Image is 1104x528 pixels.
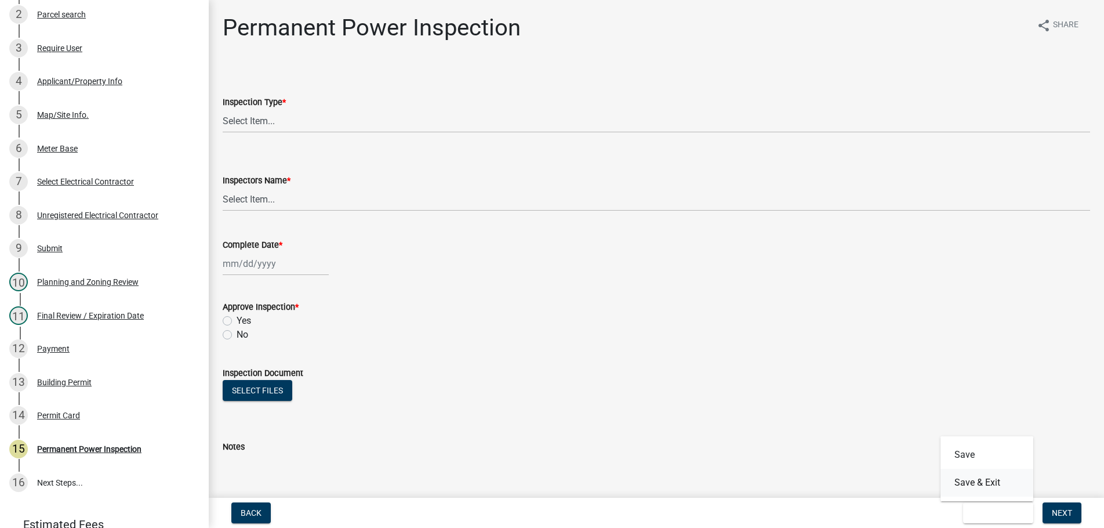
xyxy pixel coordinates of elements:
div: Parcel search [37,10,86,19]
div: Building Permit [37,378,92,386]
div: 4 [9,72,28,91]
div: 15 [9,440,28,458]
button: Save [940,441,1033,469]
span: Save & Exit [972,508,1017,518]
div: 9 [9,239,28,258]
div: 5 [9,106,28,124]
div: Unregistered Electrical Contractor [37,211,158,219]
label: No [237,328,248,342]
div: 6 [9,139,28,158]
h1: Permanent Power Inspection [223,14,521,42]
button: Select files [223,380,292,401]
button: Back [231,502,271,523]
div: Permanent Power Inspection [37,445,141,453]
span: Next [1052,508,1072,518]
label: Approve Inspection [223,303,299,312]
button: Save & Exit [963,502,1033,523]
label: Notes [223,443,245,451]
div: 3 [9,39,28,57]
label: Complete Date [223,241,282,249]
span: Back [241,508,262,518]
div: 13 [9,373,28,392]
div: 16 [9,473,28,492]
button: Next [1043,502,1081,523]
div: 12 [9,339,28,358]
div: Applicant/Property Info [37,77,122,85]
div: 2 [9,5,28,24]
div: Planning and Zoning Review [37,278,139,286]
label: Inspectors Name [223,177,290,185]
div: 8 [9,206,28,225]
div: 7 [9,172,28,191]
label: Inspection Type [223,99,286,107]
div: 14 [9,406,28,425]
div: Permit Card [37,411,80,419]
button: Save & Exit [940,469,1033,497]
label: Inspection Document [223,370,303,378]
div: Select Electrical Contractor [37,178,134,186]
div: Require User [37,44,82,52]
div: Final Review / Expiration Date [37,312,144,320]
button: shareShare [1027,14,1088,37]
i: share [1037,19,1051,32]
div: Save & Exit [940,436,1033,501]
input: mm/dd/yyyy [223,252,329,276]
label: Yes [237,314,251,328]
div: Meter Base [37,144,78,153]
div: Map/Site Info. [37,111,89,119]
div: 10 [9,273,28,291]
div: Payment [37,345,70,353]
span: Share [1053,19,1078,32]
div: 11 [9,306,28,325]
div: Submit [37,244,63,252]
